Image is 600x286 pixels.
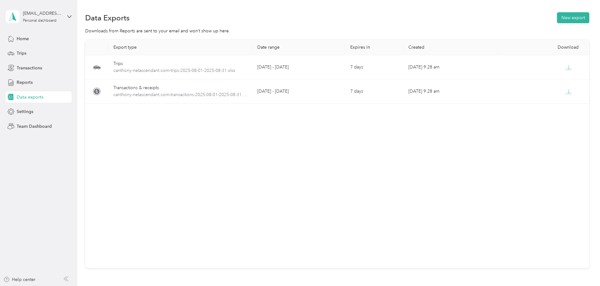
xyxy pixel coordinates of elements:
span: canthony-netascendant.com-trips-2025-08-01-2025-08-31.xlsx [113,67,247,74]
span: canthony-netascendant.com-transactions-2025-08-01-2025-08-31.xlsx [113,91,247,98]
span: Data exports [17,94,43,100]
td: [DATE] 9:28 am [403,79,496,104]
div: Trips [113,60,247,67]
iframe: Everlance-gr Chat Button Frame [565,251,600,286]
span: Trips [17,50,26,57]
th: Date range [252,40,345,55]
div: Download [501,45,584,50]
td: [DATE] - [DATE] [252,55,345,79]
div: [EMAIL_ADDRESS][DOMAIN_NAME] [23,10,62,17]
button: Help center [3,276,35,283]
div: Personal dashboard [23,19,57,23]
div: Transactions & receipts [113,84,247,91]
span: Home [17,35,29,42]
td: [DATE] - [DATE] [252,79,345,104]
td: 7 days [345,79,403,104]
th: Export type [108,40,252,55]
span: Settings [17,108,33,115]
h1: Data Exports [85,14,130,21]
td: [DATE] 9:28 am [403,55,496,79]
span: Transactions [17,65,42,71]
button: New export [557,12,589,23]
th: Expires in [345,40,403,55]
th: Created [403,40,496,55]
span: Reports [17,79,33,86]
div: Downloads from Reports are sent to your email and won’t show up here. [85,28,589,34]
span: Team Dashboard [17,123,52,130]
td: 7 days [345,55,403,79]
